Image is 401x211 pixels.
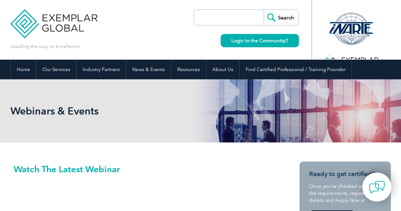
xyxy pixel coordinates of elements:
p: Once you’ve checked and met the requirements, register your details and Apply Now at [309,183,381,204]
a: Resources [171,60,206,79]
h3: Ready to get certified? [309,170,381,178]
a: Login to the Community [221,34,299,47]
a: Our Services [36,60,76,79]
input: Search [264,10,299,25]
h2: Watch The Latest Webinar [14,165,274,174]
a: Home [11,60,36,79]
a: Find Certified Professional / Training Provider [240,60,352,79]
img: contact-chat.png [369,179,385,195]
a: About Us [206,60,239,79]
a: News & Events [126,60,171,79]
p: Leading the way to excellence [10,43,80,50]
a: Industry Partners [77,60,126,79]
img: open_square.png [285,39,288,42]
h1: Webinars & Events [10,105,254,117]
